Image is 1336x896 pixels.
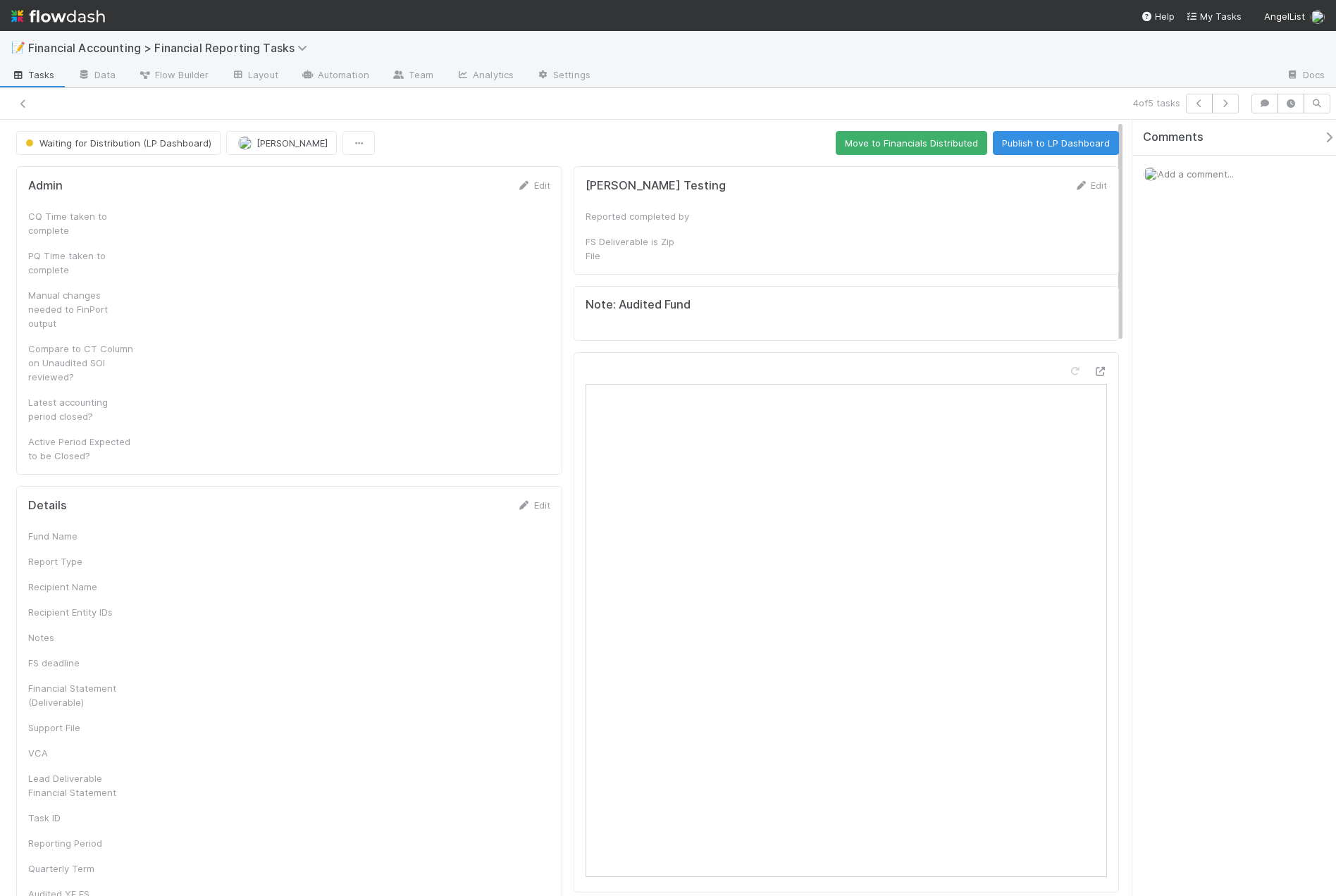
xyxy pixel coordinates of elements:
[138,68,209,82] span: Flow Builder
[517,180,550,191] a: Edit
[28,771,134,799] div: Lead Deliverable Financial Statement
[28,499,67,513] h5: Details
[1186,11,1242,22] span: My Tasks
[993,131,1119,155] button: Publish to LP Dashboard
[28,288,134,330] div: Manual changes needed to FinPort output
[11,4,105,28] img: logo-inverted-e16ddd16eac7371096b0.svg
[525,65,602,87] a: Settings
[1144,167,1158,181] img: avatar_c0d2ec3f-77e2-40ea-8107-ee7bdb5edede.png
[28,554,134,568] div: Report Type
[1143,130,1204,144] span: Comments
[381,65,445,87] a: Team
[290,65,381,87] a: Automation
[1311,10,1325,24] img: avatar_c0d2ec3f-77e2-40ea-8107-ee7bdb5edede.png
[1141,9,1175,23] div: Help
[28,179,63,193] h5: Admin
[28,580,134,594] div: Recipient Name
[28,836,134,850] div: Reporting Period
[23,137,211,149] span: Waiting for Distribution (LP Dashboard)
[1264,11,1305,22] span: AngelList
[238,136,252,150] img: avatar_8d06466b-a936-4205-8f52-b0cc03e2a179.png
[1158,168,1234,180] span: Add a comment...
[28,342,134,384] div: Compare to CT Column on Unaudited SOI reviewed?
[28,656,134,670] div: FS deadline
[1186,9,1242,23] a: My Tasks
[1275,65,1336,87] a: Docs
[28,721,134,735] div: Support File
[586,298,1108,312] h5: Note: Audited Fund
[226,131,337,155] button: [PERSON_NAME]
[517,499,550,511] a: Edit
[28,209,134,237] div: CQ Time taken to complete
[28,249,134,277] div: PQ Time taken to complete
[28,630,134,645] div: Notes
[28,811,134,825] div: Task ID
[1074,180,1107,191] a: Edit
[28,746,134,760] div: VCA
[11,42,25,54] span: 📝
[127,65,220,87] a: Flow Builder
[66,65,127,87] a: Data
[586,179,726,193] h5: [PERSON_NAME] Testing
[28,41,314,55] span: Financial Accounting > Financial Reporting Tasks
[28,395,134,423] div: Latest accounting period closed?
[28,861,134,876] div: Quarterly Term
[586,209,691,223] div: Reported completed by
[836,131,987,155] button: Move to Financials Distributed
[1133,96,1180,110] span: 4 of 5 tasks
[256,137,328,149] span: [PERSON_NAME]
[220,65,290,87] a: Layout
[445,65,525,87] a: Analytics
[16,131,221,155] button: Waiting for Distribution (LP Dashboard)
[28,435,134,463] div: Active Period Expected to be Closed?
[11,68,55,82] span: Tasks
[28,529,134,543] div: Fund Name
[28,605,134,619] div: Recipient Entity IDs
[586,235,691,263] div: FS Deliverable is Zip File
[28,681,134,709] div: Financial Statement (Deliverable)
